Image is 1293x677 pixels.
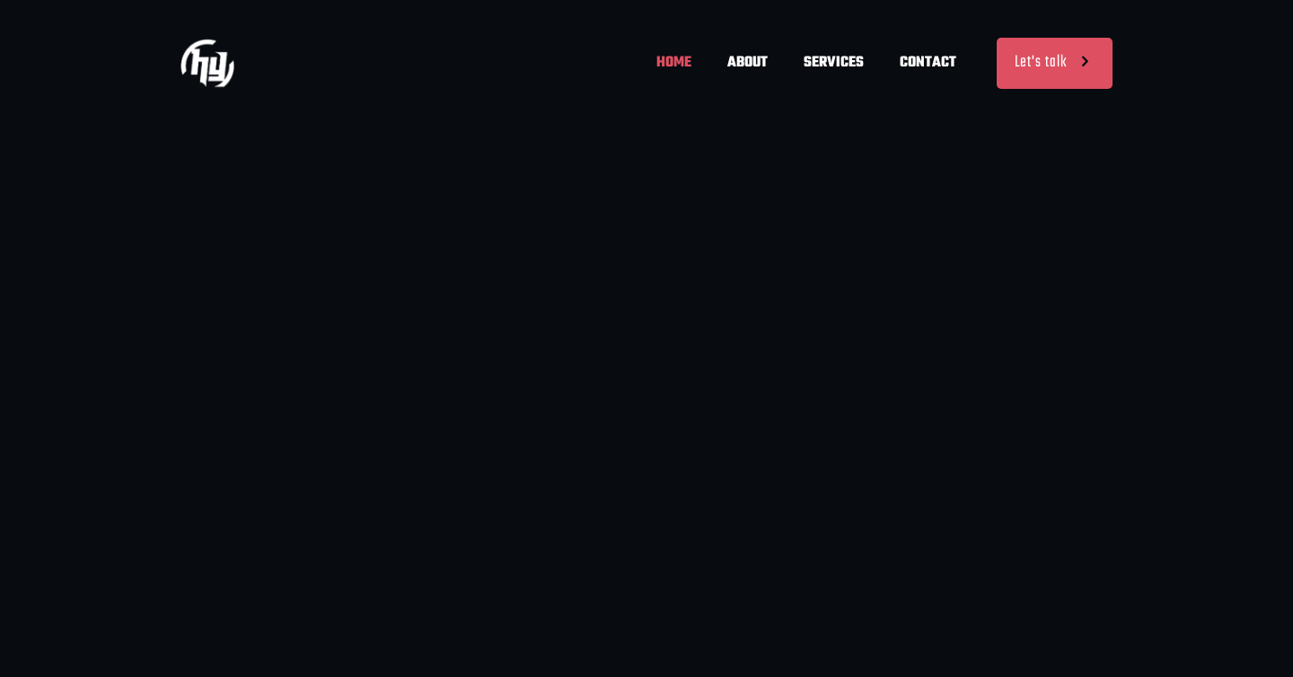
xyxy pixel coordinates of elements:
[180,36,234,90] img: Home
[997,38,1113,89] a: Let's talk
[786,36,882,90] span: SERVICES
[638,36,709,90] span: HOME
[882,36,974,90] span: CONTACT
[709,36,786,90] span: ABOUT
